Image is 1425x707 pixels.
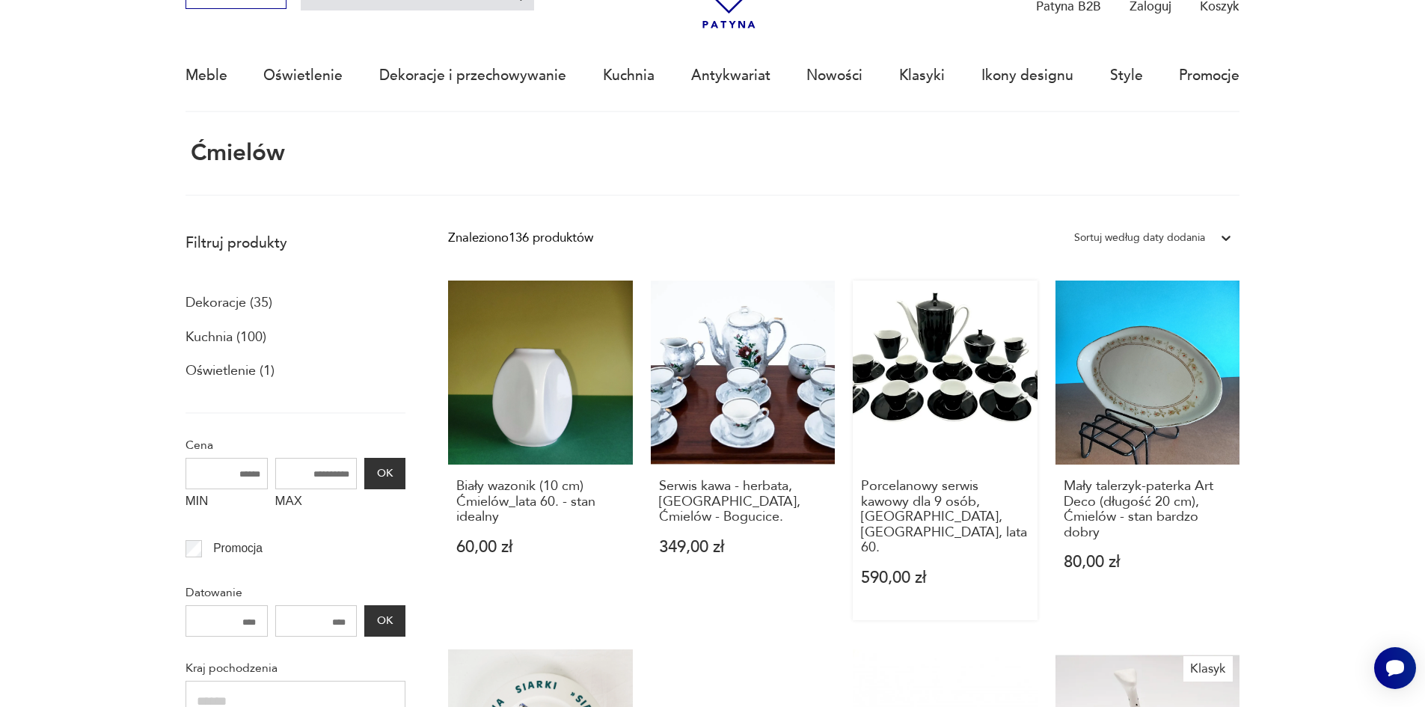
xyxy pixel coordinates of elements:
h3: Serwis kawa - herbata, [GEOGRAPHIC_DATA], Ćmielów - Bogucice. [659,479,827,524]
h3: Mały talerzyk-paterka Art Deco (długość 20 cm), Ćmielów - stan bardzo dobry [1064,479,1232,540]
a: Dekoracje (35) [186,290,272,316]
div: Znaleziono 136 produktów [448,228,593,248]
label: MAX [275,489,358,518]
p: Filtruj produkty [186,233,405,253]
p: 80,00 zł [1064,554,1232,570]
p: 590,00 zł [861,570,1029,586]
p: Datowanie [186,583,405,602]
a: Antykwariat [691,41,770,110]
p: Promocja [213,539,263,558]
a: Style [1110,41,1143,110]
p: Cena [186,435,405,455]
a: Meble [186,41,227,110]
button: OK [364,605,405,637]
a: Nowości [806,41,862,110]
a: Biały wazonik (10 cm) Ćmielów_lata 60. - stan idealnyBiały wazonik (10 cm) Ćmielów_lata 60. - sta... [448,281,633,621]
a: Mały talerzyk-paterka Art Deco (długość 20 cm), Ćmielów - stan bardzo dobryMały talerzyk-paterka ... [1055,281,1240,621]
a: Dekoracje i przechowywanie [379,41,566,110]
a: Kuchnia (100) [186,325,266,350]
a: Serwis kawa - herbata, Polska, Ćmielów - Bogucice.Serwis kawa - herbata, [GEOGRAPHIC_DATA], Ćmiel... [651,281,836,621]
label: MIN [186,489,268,518]
a: Kuchnia [603,41,655,110]
h3: Porcelanowy serwis kawowy dla 9 osób, [GEOGRAPHIC_DATA], [GEOGRAPHIC_DATA], lata 60. [861,479,1029,555]
a: Oświetlenie [263,41,343,110]
button: OK [364,458,405,489]
a: Oświetlenie (1) [186,358,275,384]
a: Ikony designu [981,41,1073,110]
h3: Biały wazonik (10 cm) Ćmielów_lata 60. - stan idealny [456,479,625,524]
a: Klasyki [899,41,945,110]
p: 60,00 zł [456,539,625,555]
p: 349,00 zł [659,539,827,555]
p: Kraj pochodzenia [186,658,405,678]
iframe: Smartsupp widget button [1374,647,1416,689]
a: Porcelanowy serwis kawowy dla 9 osób, Ćmielów, Polska, lata 60.Porcelanowy serwis kawowy dla 9 os... [853,281,1038,621]
h1: Ćmielów [186,141,285,166]
a: Promocje [1179,41,1239,110]
div: Sortuj według daty dodania [1074,228,1205,248]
